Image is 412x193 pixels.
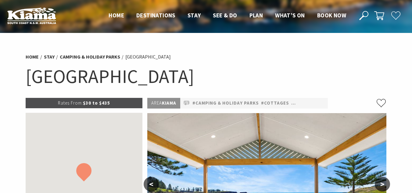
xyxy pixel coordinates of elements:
img: Kiama Logo [7,7,56,24]
span: Book now [317,12,346,19]
span: See & Do [213,12,237,19]
li: [GEOGRAPHIC_DATA] [125,53,171,61]
a: #Camping & Holiday Parks [192,99,259,107]
span: What’s On [275,12,305,19]
span: Stay [188,12,201,19]
nav: Main Menu [102,11,352,21]
a: Home [26,54,39,60]
a: #Cottages [261,99,289,107]
a: Camping & Holiday Parks [60,54,120,60]
button: < [144,177,159,191]
span: Rates From: [58,100,83,106]
span: Area [151,100,162,106]
a: Stay [44,54,55,60]
span: Plan [249,12,263,19]
a: #Pet Friendly [291,99,327,107]
span: Home [109,12,124,19]
p: Kiama [147,98,180,109]
h1: [GEOGRAPHIC_DATA] [26,64,387,89]
button: > [375,177,390,191]
span: Destinations [136,12,175,19]
p: $30 to $435 [26,98,143,108]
